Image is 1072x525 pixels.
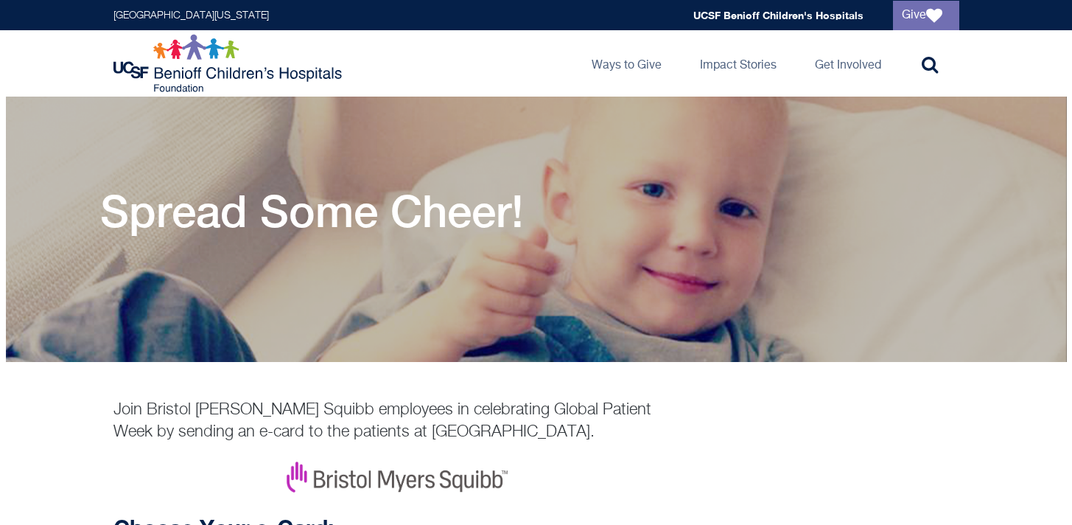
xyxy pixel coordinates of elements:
[113,399,681,443] p: Join Bristol [PERSON_NAME] Squibb employees in celebrating Global Patient Week by sending an e-ca...
[580,30,673,97] a: Ways to Give
[287,462,508,493] img: Bristol Myers Squibb
[803,30,893,97] a: Get Involved
[113,34,346,93] img: Logo for UCSF Benioff Children's Hospitals Foundation
[100,185,524,237] h1: Spread Some Cheer!
[893,1,959,30] a: Give
[113,10,269,21] a: [GEOGRAPHIC_DATA][US_STATE]
[693,9,863,21] a: UCSF Benioff Children's Hospitals
[688,30,788,97] a: Impact Stories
